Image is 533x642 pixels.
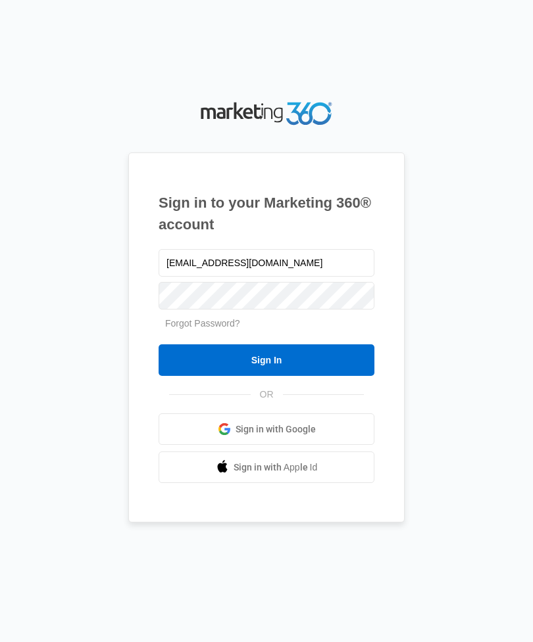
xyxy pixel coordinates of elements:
[159,451,374,483] a: Sign in with Apple Id
[236,423,316,436] span: Sign in with Google
[159,249,374,277] input: Email
[234,461,318,474] span: Sign in with Apple Id
[159,192,374,235] h1: Sign in to your Marketing 360® account
[159,344,374,376] input: Sign In
[159,413,374,445] a: Sign in with Google
[165,318,240,329] a: Forgot Password?
[251,388,283,401] span: OR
